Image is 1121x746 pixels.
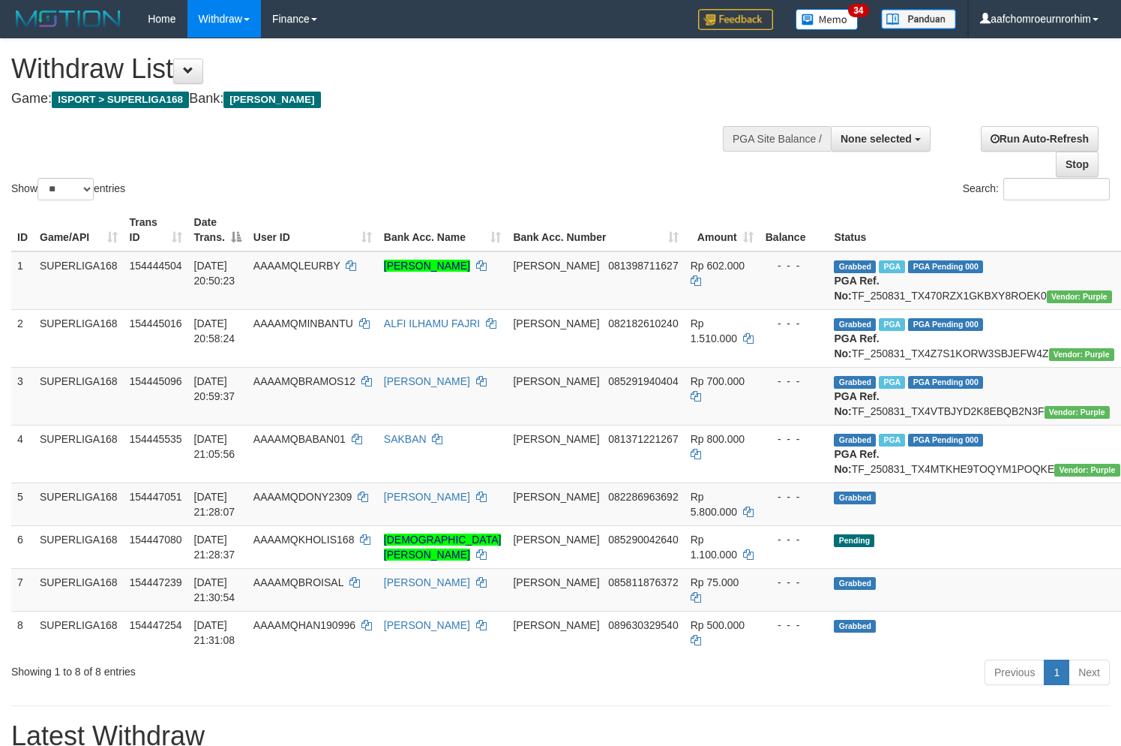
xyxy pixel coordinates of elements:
div: - - - [766,258,823,273]
span: PGA Pending [908,260,983,273]
span: [PERSON_NAME] [513,317,599,329]
span: Marked by aafheankoy [879,376,905,389]
h1: Withdraw List [11,54,733,84]
span: Grabbed [834,492,876,504]
input: Search: [1003,178,1110,200]
span: 34 [848,4,868,17]
td: 6 [11,525,34,568]
div: - - - [766,432,823,447]
span: Copy 082182610240 to clipboard [608,317,678,329]
th: Bank Acc. Name: activate to sort column ascending [378,209,508,251]
a: 1 [1044,660,1069,685]
th: Bank Acc. Number: activate to sort column ascending [507,209,684,251]
span: AAAAMQBROISAL [253,576,343,588]
a: Previous [985,660,1045,685]
span: [DATE] 20:50:23 [194,260,235,287]
span: AAAAMQKHOLIS168 [253,534,355,546]
td: 7 [11,568,34,611]
td: SUPERLIGA168 [34,367,124,425]
a: SAKBAN [384,433,427,445]
span: [PERSON_NAME] [223,92,320,108]
a: [PERSON_NAME] [384,375,470,387]
span: 154445096 [130,375,182,387]
td: 2 [11,309,34,367]
td: SUPERLIGA168 [34,309,124,367]
label: Show entries [11,178,125,200]
img: MOTION_logo.png [11,8,125,30]
b: PGA Ref. No: [834,448,879,475]
th: Balance [760,209,829,251]
th: Date Trans.: activate to sort column descending [188,209,247,251]
div: - - - [766,489,823,504]
span: [DATE] 20:59:37 [194,375,235,402]
td: 4 [11,425,34,483]
span: AAAAMQHAN190996 [253,619,355,631]
span: None selected [841,133,912,145]
th: ID [11,209,34,251]
span: AAAAMQBABAN01 [253,433,346,445]
span: Copy 081371221267 to clipboard [608,433,678,445]
span: Vendor URL: https://trx4.1velocity.biz [1054,464,1120,477]
span: AAAAMQDONY2309 [253,491,352,503]
td: SUPERLIGA168 [34,525,124,568]
span: 154445016 [130,317,182,329]
span: Vendor URL: https://trx4.1velocity.biz [1047,290,1112,303]
span: [DATE] 21:05:56 [194,433,235,460]
b: PGA Ref. No: [834,332,879,359]
span: [PERSON_NAME] [513,260,599,272]
span: Copy 082286963692 to clipboard [608,491,678,503]
span: Rp 800.000 [691,433,745,445]
div: - - - [766,374,823,389]
td: 5 [11,483,34,525]
span: Vendor URL: https://trx4.1velocity.biz [1045,406,1110,419]
span: Copy 085291940404 to clipboard [608,375,678,387]
img: Feedback.jpg [698,9,773,30]
span: 154447051 [130,491,182,503]
div: PGA Site Balance / [723,126,831,152]
span: Rp 75.000 [691,576,739,588]
td: SUPERLIGA168 [34,568,124,611]
span: Rp 1.510.000 [691,317,737,344]
div: - - - [766,618,823,633]
span: AAAAMQMINBANTU [253,317,353,329]
span: [DATE] 21:28:07 [194,491,235,518]
span: 154447254 [130,619,182,631]
span: Copy 085811876372 to clipboard [608,576,678,588]
img: Button%20Memo.svg [796,9,859,30]
span: [PERSON_NAME] [513,433,599,445]
span: [DATE] 21:28:37 [194,534,235,561]
span: Grabbed [834,620,876,633]
a: ALFI ILHAMU FAJRI [384,317,480,329]
span: Grabbed [834,318,876,331]
select: Showentries [37,178,94,200]
label: Search: [963,178,1110,200]
td: 1 [11,251,34,310]
a: [DEMOGRAPHIC_DATA][PERSON_NAME] [384,534,502,561]
span: ISPORT > SUPERLIGA168 [52,92,189,108]
a: [PERSON_NAME] [384,576,470,588]
span: Rp 500.000 [691,619,745,631]
span: Copy 085290042640 to clipboard [608,534,678,546]
span: [DATE] 21:30:54 [194,576,235,603]
th: Trans ID: activate to sort column ascending [124,209,188,251]
span: Rp 700.000 [691,375,745,387]
a: Run Auto-Refresh [981,126,1099,152]
span: Grabbed [834,577,876,590]
a: Stop [1056,152,1099,177]
span: 154447080 [130,534,182,546]
div: - - - [766,532,823,547]
span: [PERSON_NAME] [513,491,599,503]
span: PGA Pending [908,376,983,389]
a: [PERSON_NAME] [384,260,470,272]
b: PGA Ref. No: [834,275,879,302]
span: [PERSON_NAME] [513,576,599,588]
img: panduan.png [881,9,956,29]
span: Marked by aafounsreynich [879,260,905,273]
span: 154447239 [130,576,182,588]
td: SUPERLIGA168 [34,425,124,483]
span: PGA Pending [908,318,983,331]
span: Copy 081398711627 to clipboard [608,260,678,272]
span: Grabbed [834,260,876,273]
th: User ID: activate to sort column ascending [247,209,378,251]
span: 154444504 [130,260,182,272]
